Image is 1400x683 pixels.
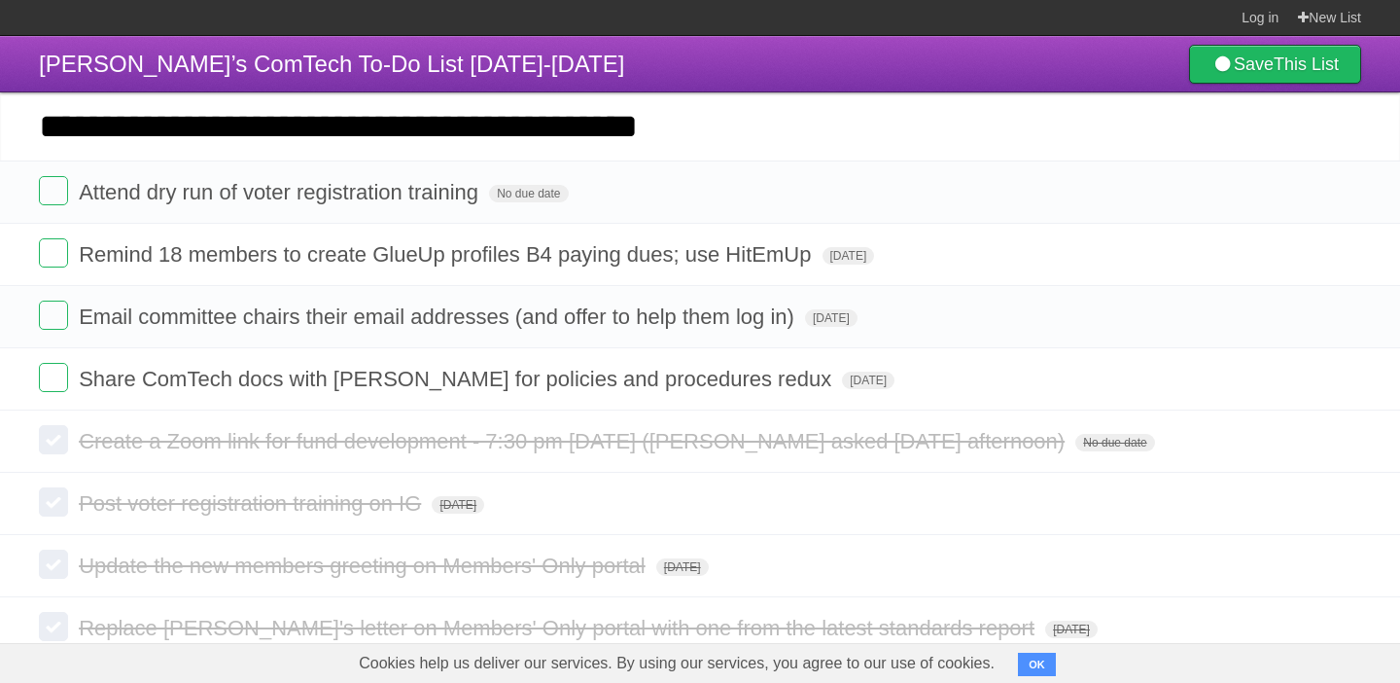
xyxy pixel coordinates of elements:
span: [DATE] [805,309,857,327]
span: [DATE] [1045,621,1098,638]
button: OK [1018,653,1056,676]
span: Update the new members greeting on Members' Only portal [79,554,650,578]
span: [DATE] [822,247,875,265]
span: No due date [489,185,568,202]
label: Done [39,363,68,392]
span: Post voter registration training on IG [79,491,426,516]
span: No due date [1075,434,1154,451]
span: [PERSON_NAME]’s ComTech To-Do List [DATE]-[DATE] [39,51,624,77]
a: SaveThis List [1189,45,1361,84]
b: This List [1274,54,1339,74]
label: Done [39,238,68,268]
label: Done [39,550,68,579]
span: Share ComTech docs with [PERSON_NAME] for policies and procedures redux [79,367,836,391]
span: Remind 18 members to create GlueUp profiles B4 paying dues; use HitEmUp [79,242,816,267]
span: Replace [PERSON_NAME]'s letter on Members' Only portal with one from the latest standards report [79,616,1039,640]
span: [DATE] [842,372,894,389]
label: Done [39,425,68,454]
span: [DATE] [656,558,709,576]
span: Attend dry run of voter registration training [79,180,483,204]
label: Done [39,176,68,205]
span: Email committee chairs their email addresses (and offer to help them log in) [79,305,799,329]
span: Cookies help us deliver our services. By using our services, you agree to our use of cookies. [339,644,1014,683]
label: Done [39,612,68,641]
label: Done [39,487,68,517]
span: [DATE] [432,496,484,514]
span: Create a Zoom link for fund development - 7:30 pm [DATE] ([PERSON_NAME] asked [DATE] afternoon) [79,429,1069,453]
label: Done [39,301,68,330]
